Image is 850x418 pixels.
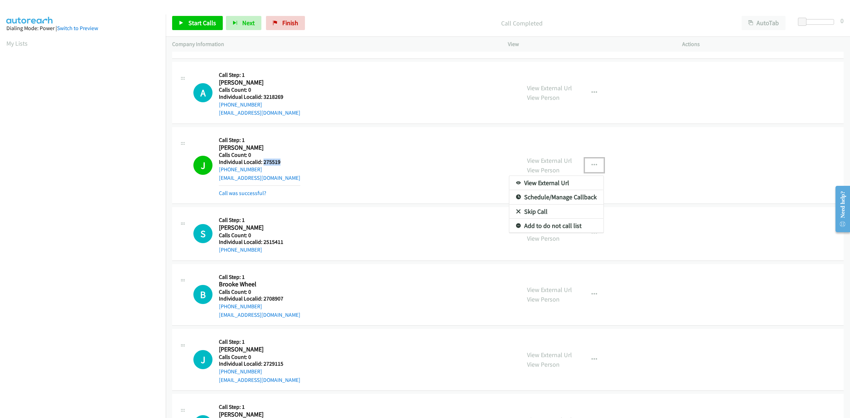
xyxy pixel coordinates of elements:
div: The call is yet to be attempted [193,285,212,304]
a: Schedule/Manage Callback [509,190,603,204]
iframe: Dialpad [6,55,166,391]
h1: J [193,350,212,369]
div: Dialing Mode: Power | [6,24,159,33]
a: Skip Call [509,205,603,219]
h1: B [193,285,212,304]
div: The call is yet to be attempted [193,350,212,369]
a: My Lists [6,39,28,47]
h1: S [193,224,212,243]
a: Switch to Preview [57,25,98,32]
a: Add to do not call list [509,219,603,233]
a: View External Url [509,176,603,190]
iframe: Resource Center [829,181,850,237]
